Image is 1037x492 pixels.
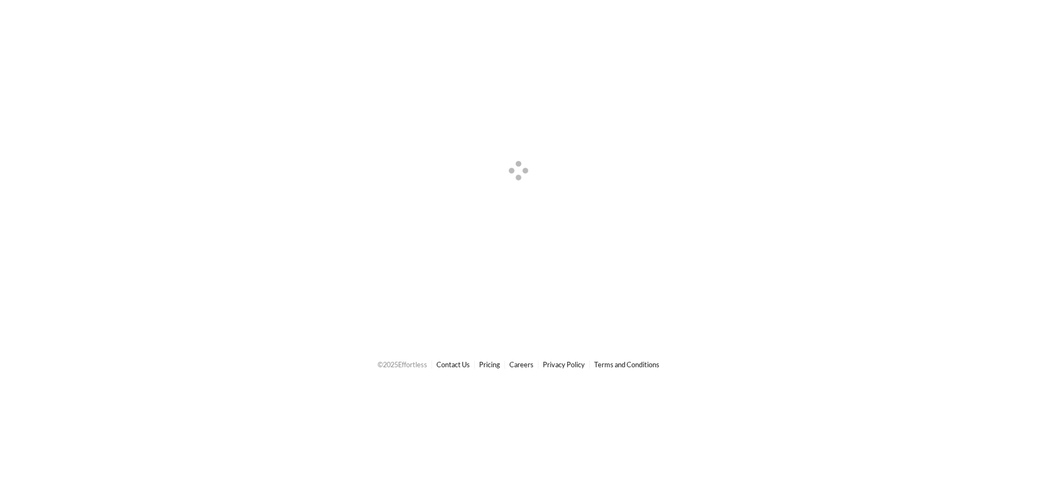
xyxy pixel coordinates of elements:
[594,360,659,369] a: Terms and Conditions
[509,360,534,369] a: Careers
[378,360,427,369] span: © 2025 Effortless
[436,360,470,369] a: Contact Us
[479,360,500,369] a: Pricing
[543,360,585,369] a: Privacy Policy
